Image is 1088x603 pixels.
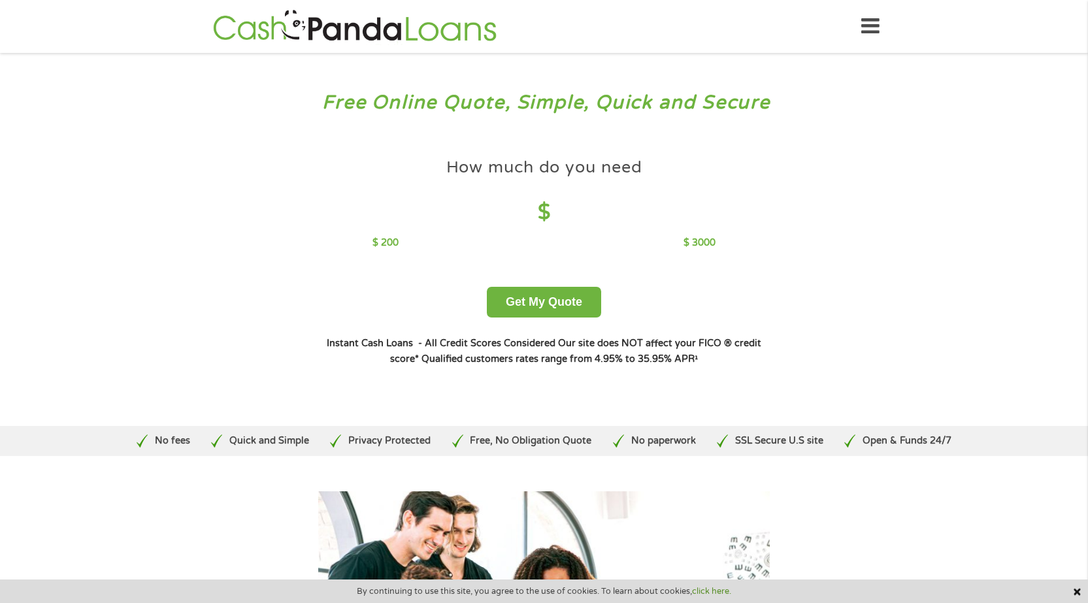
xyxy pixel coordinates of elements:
[735,434,823,448] p: SSL Secure U.S site
[372,199,716,226] h4: $
[372,236,399,250] p: $ 200
[348,434,431,448] p: Privacy Protected
[863,434,951,448] p: Open & Funds 24/7
[446,157,642,178] h4: How much do you need
[390,338,761,365] strong: Our site does NOT affect your FICO ® credit score*
[38,91,1051,115] h3: Free Online Quote, Simple, Quick and Secure
[470,434,591,448] p: Free, No Obligation Quote
[487,287,601,318] button: Get My Quote
[684,236,716,250] p: $ 3000
[631,434,696,448] p: No paperwork
[357,587,731,596] span: By continuing to use this site, you agree to the use of cookies. To learn about cookies,
[421,353,698,365] strong: Qualified customers rates range from 4.95% to 35.95% APR¹
[229,434,309,448] p: Quick and Simple
[155,434,190,448] p: No fees
[209,8,501,45] img: GetLoanNow Logo
[692,586,731,596] a: click here.
[327,338,555,349] strong: Instant Cash Loans - All Credit Scores Considered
